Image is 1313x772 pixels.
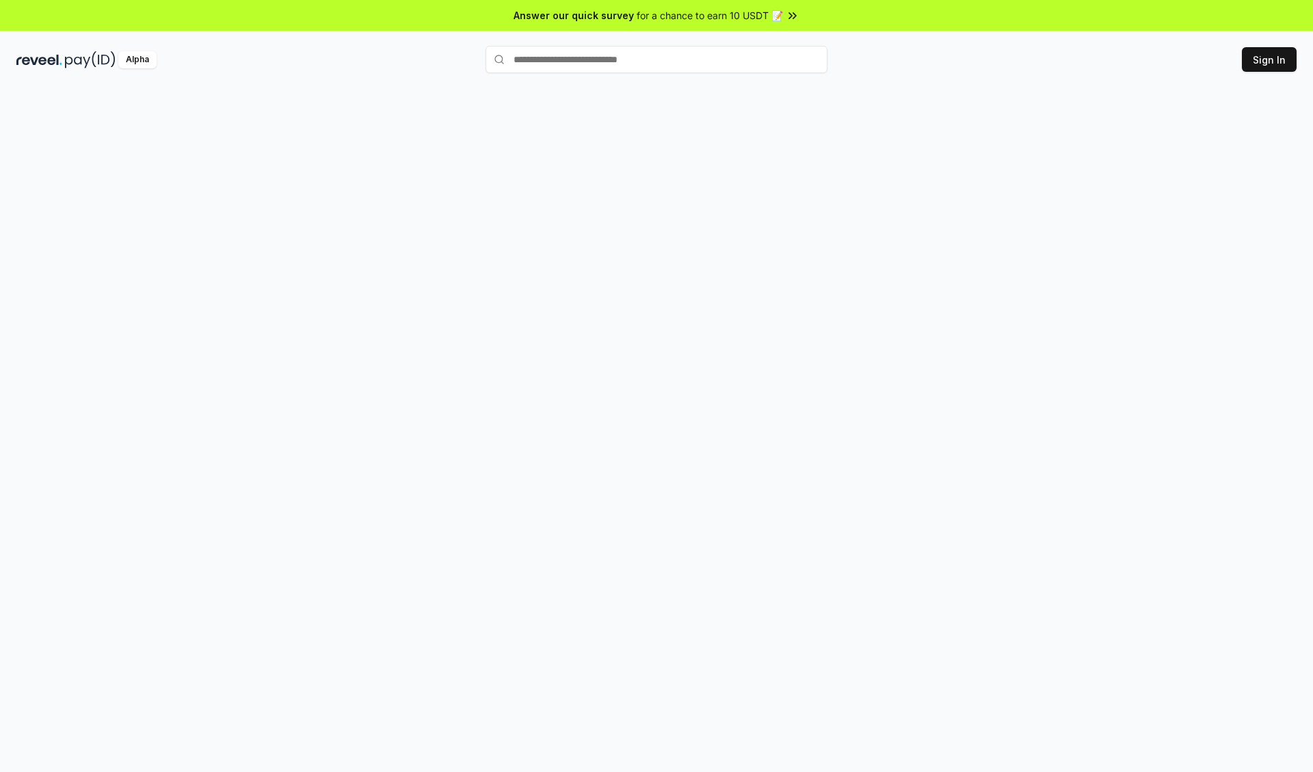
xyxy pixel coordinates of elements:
button: Sign In [1242,47,1297,72]
span: Answer our quick survey [514,8,634,23]
div: Alpha [118,51,157,68]
img: pay_id [65,51,116,68]
img: reveel_dark [16,51,62,68]
span: for a chance to earn 10 USDT 📝 [637,8,783,23]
